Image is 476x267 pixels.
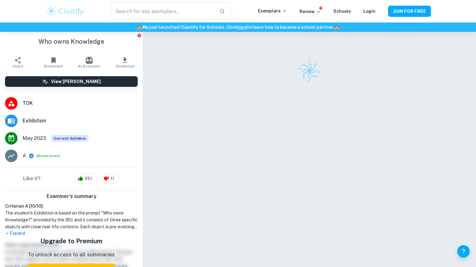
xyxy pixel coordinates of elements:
button: Bookmark [36,54,71,71]
p: Expand [5,230,138,237]
span: 🏫 [334,25,339,30]
p: To unlock access to all summaries [28,251,115,259]
span: AI Assistant [78,64,100,68]
h6: Criterion A [ 10 / 10 ]: [5,203,138,210]
button: JOIN FOR FREE [388,6,431,17]
h5: Upgrade to Premium [28,236,115,246]
img: AI Assistant [86,57,93,64]
div: 11 [100,174,120,184]
a: Schools [333,9,351,14]
span: 251 [81,176,95,182]
input: Search for any exemplars... [111,2,214,20]
img: Clastify logo [294,56,325,87]
a: Login [363,9,376,14]
h6: We just launched Clastify for Schools. Click to learn how to become a school partner. [1,24,475,31]
span: TOK [23,100,138,107]
button: View [PERSON_NAME] [5,76,138,87]
button: Report issue [137,33,141,38]
span: ( ) [37,153,60,159]
img: Clastify logo [45,5,85,17]
span: 11 [107,176,118,182]
a: here [237,25,247,30]
button: Download [107,54,143,71]
h1: Who owns Knowledge [5,37,138,46]
span: Download [116,64,134,68]
span: Exhibition [23,117,138,125]
p: Exemplars [258,7,287,14]
span: 🏫 [137,25,142,30]
button: Help and Feedback [457,245,470,258]
span: Share [13,64,23,68]
h6: Like it? [23,175,41,182]
h1: The student's Exhibition is based on the prompt "Who owns Knowledge?" provided by the IBO, and it... [5,210,138,230]
span: Bookmark [44,64,63,68]
div: This exemplar is based on the current syllabus. Feel free to refer to it for inspiration/ideas wh... [51,135,89,142]
h6: Examiner's summary [3,193,140,200]
p: Review [299,8,321,15]
div: 251 [75,174,97,184]
span: Current Syllabus [51,135,89,142]
button: AI Assistant [71,54,107,71]
h6: View [PERSON_NAME] [51,78,101,85]
p: A [23,152,26,160]
button: Breakdown [38,153,59,159]
span: May 2023 [23,135,46,142]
